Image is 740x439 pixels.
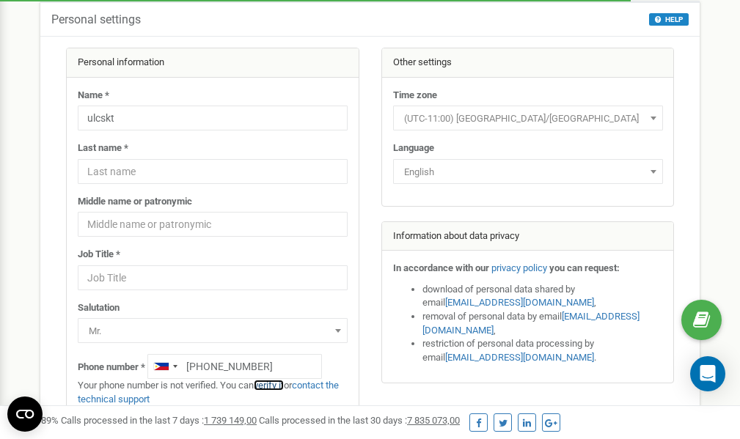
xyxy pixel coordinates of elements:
[491,262,547,273] a: privacy policy
[393,106,663,130] span: (UTC-11:00) Pacific/Midway
[78,248,120,262] label: Job Title *
[61,415,257,426] span: Calls processed in the last 7 days :
[445,297,594,308] a: [EMAIL_ADDRESS][DOMAIN_NAME]
[78,212,348,237] input: Middle name or patronymic
[422,310,663,337] li: removal of personal data by email ,
[7,396,43,432] button: Open CMP widget
[393,141,434,155] label: Language
[78,380,339,405] a: contact the technical support
[78,89,109,103] label: Name *
[78,318,348,343] span: Mr.
[78,301,120,315] label: Salutation
[398,108,658,129] span: (UTC-11:00) Pacific/Midway
[78,159,348,184] input: Last name
[254,380,284,391] a: verify it
[83,321,342,342] span: Mr.
[67,48,359,78] div: Personal information
[78,195,192,209] label: Middle name or patronymic
[204,415,257,426] u: 1 739 149,00
[147,354,322,379] input: +1-800-555-55-55
[690,356,725,391] div: Open Intercom Messenger
[393,262,489,273] strong: In accordance with our
[382,222,674,251] div: Information about data privacy
[78,361,145,375] label: Phone number *
[422,283,663,310] li: download of personal data shared by email ,
[78,141,128,155] label: Last name *
[422,311,640,336] a: [EMAIL_ADDRESS][DOMAIN_NAME]
[148,355,182,378] div: Telephone country code
[393,89,437,103] label: Time zone
[382,48,674,78] div: Other settings
[649,13,689,26] button: HELP
[78,379,348,406] p: Your phone number is not verified. You can or
[445,352,594,363] a: [EMAIL_ADDRESS][DOMAIN_NAME]
[51,13,141,26] h5: Personal settings
[422,337,663,364] li: restriction of personal data processing by email .
[549,262,620,273] strong: you can request:
[78,106,348,130] input: Name
[398,162,658,182] span: English
[407,415,460,426] u: 7 835 073,00
[78,265,348,290] input: Job Title
[393,159,663,184] span: English
[259,415,460,426] span: Calls processed in the last 30 days :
